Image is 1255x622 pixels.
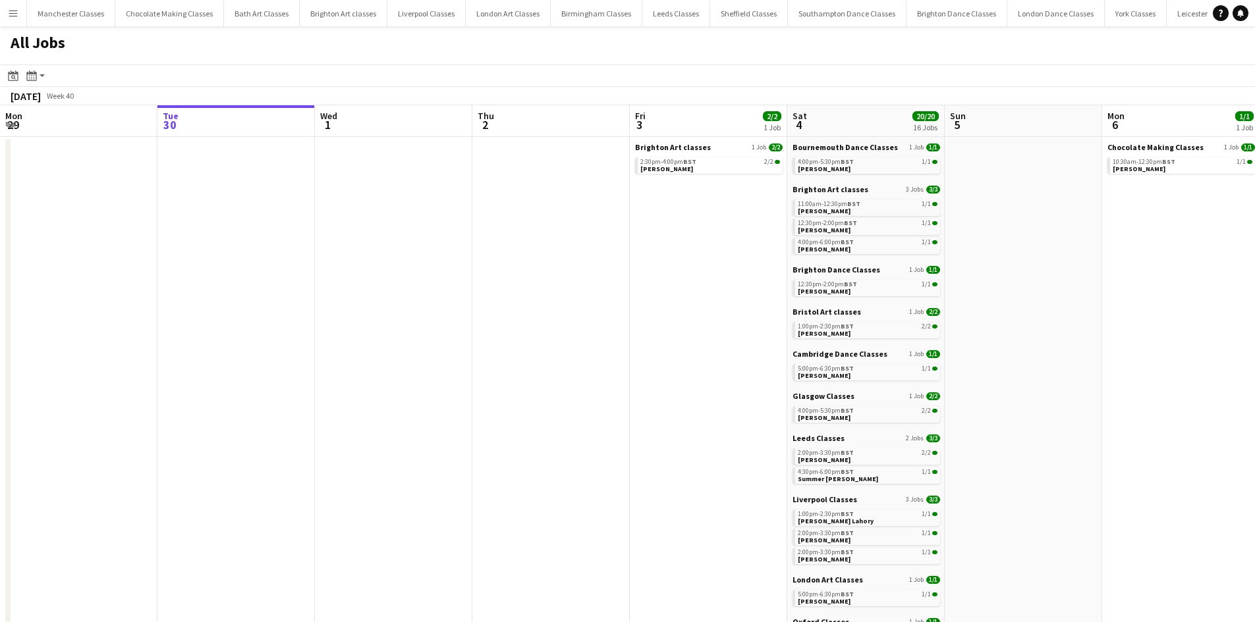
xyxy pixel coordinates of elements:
[798,287,851,296] span: Tamryn-lee Rickelton
[926,576,940,584] span: 1/1
[793,265,940,307] div: Brighton Dance Classes1 Job1/112:30pm-2:00pmBST1/1[PERSON_NAME]
[793,349,887,359] span: Cambridge Dance Classes
[841,467,854,476] span: BST
[752,143,766,151] span: 1 Job
[1113,159,1175,165] span: 10:30am-12:30pm
[798,590,937,605] a: 5:00pm-6:30pmBST1/1[PERSON_NAME]
[798,365,854,372] span: 5:00pm-6:30pm
[798,555,851,563] span: Nicole Beeston
[1235,111,1254,121] span: 1/1
[950,110,966,122] span: Sun
[922,239,931,246] span: 1/1
[798,509,937,525] a: 1:00pm-2:30pmBST1/1[PERSON_NAME] Lahory
[913,122,938,132] div: 16 Jobs
[793,142,940,152] a: Bournemouth Dance Classes1 Job1/1
[798,548,937,563] a: 2:00pm-3:30pmBST1/1[PERSON_NAME]
[5,110,22,122] span: Mon
[798,407,854,414] span: 4:00pm-5:30pm
[793,142,898,152] span: Bournemouth Dance Classes
[926,143,940,151] span: 1/1
[798,238,937,253] a: 4:00pm-6:00pmBST1/1[PERSON_NAME]
[793,184,940,265] div: Brighton Art classes3 Jobs3/311:00am-12:30pmBST1/1[PERSON_NAME]12:30pm-2:00pmBST1/1[PERSON_NAME]4...
[793,307,940,349] div: Bristol Art classes1 Job2/21:00pm-2:30pmBST2/2[PERSON_NAME]
[163,110,179,122] span: Tue
[841,590,854,598] span: BST
[793,494,940,504] a: Liverpool Classes3 Jobs3/3
[841,406,854,415] span: BST
[926,266,940,274] span: 1/1
[798,448,937,463] a: 2:00pm-3:30pmBST2/2[PERSON_NAME]
[798,455,851,464] span: Beth Nicholson
[710,1,788,26] button: Sheffield Classes
[798,220,857,226] span: 12:30pm-2:00pm
[224,1,300,26] button: Bath Art Classes
[948,117,966,132] span: 5
[926,392,940,400] span: 2/2
[909,576,924,584] span: 1 Job
[798,591,854,598] span: 5:00pm-6:30pm
[11,90,41,103] div: [DATE]
[793,349,940,359] a: Cambridge Dance Classes1 Job1/1
[793,575,940,617] div: London Art Classes1 Job1/15:00pm-6:30pmBST1/1[PERSON_NAME]
[932,470,937,474] span: 1/1
[478,110,494,122] span: Thu
[115,1,224,26] button: Chocolate Making Classes
[847,199,860,208] span: BST
[798,536,851,544] span: Lynsey Brown
[798,530,854,536] span: 2:00pm-3:30pm
[1105,117,1125,132] span: 6
[922,281,931,288] span: 1/1
[798,157,937,172] a: 4:00pm-5:30pmBST1/1[PERSON_NAME]
[932,367,937,371] span: 1/1
[476,117,494,132] span: 2
[932,202,937,206] span: 1/1
[922,365,931,372] span: 1/1
[909,143,924,151] span: 1 Job
[841,529,854,537] span: BST
[466,1,551,26] button: London Art Classes
[1107,110,1125,122] span: Mon
[798,207,851,215] span: Bethany Spencer
[793,391,940,433] div: Glasgow Classes1 Job2/24:00pm-5:30pmBST2/2[PERSON_NAME]
[793,110,807,122] span: Sat
[841,448,854,457] span: BST
[793,433,940,443] a: Leeds Classes2 Jobs3/3
[932,160,937,164] span: 1/1
[793,184,940,194] a: Brighton Art classes3 Jobs3/3
[932,240,937,244] span: 1/1
[798,475,878,483] span: Summer McGibbon
[791,117,807,132] span: 4
[798,413,851,422] span: Kristie Lees
[932,592,937,596] span: 1/1
[793,391,940,401] a: Glasgow Classes1 Job2/2
[793,265,940,274] a: Brighton Dance Classes1 Job1/1
[793,391,854,401] span: Glasgow Classes
[1107,142,1255,176] div: Chocolate Making Classes1 Job1/110:30am-12:30pmBST1/1[PERSON_NAME]
[841,322,854,330] span: BST
[922,450,931,456] span: 2/2
[793,307,861,317] span: Bristol Art classes
[683,157,696,166] span: BST
[43,91,76,101] span: Week 40
[793,349,940,391] div: Cambridge Dance Classes1 Job1/15:00pm-6:30pmBST1/1[PERSON_NAME]
[926,308,940,316] span: 2/2
[1237,159,1246,165] span: 1/1
[1105,1,1167,26] button: York Classes
[841,364,854,373] span: BST
[1113,165,1165,173] span: Will Hughes
[387,1,466,26] button: Liverpool Classes
[798,239,854,246] span: 4:00pm-6:00pm
[841,509,854,518] span: BST
[1107,142,1255,152] a: Chocolate Making Classes1 Job1/1
[798,511,854,517] span: 1:00pm-2:30pm
[926,350,940,358] span: 1/1
[932,409,937,413] span: 2/2
[932,324,937,328] span: 2/2
[841,548,854,556] span: BST
[906,434,924,442] span: 2 Jobs
[922,159,931,165] span: 1/1
[633,117,646,132] span: 3
[1167,1,1245,26] button: Leicester Classes
[793,575,940,584] a: London Art Classes1 Job1/1
[793,142,940,184] div: Bournemouth Dance Classes1 Job1/14:00pm-5:30pmBST1/1[PERSON_NAME]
